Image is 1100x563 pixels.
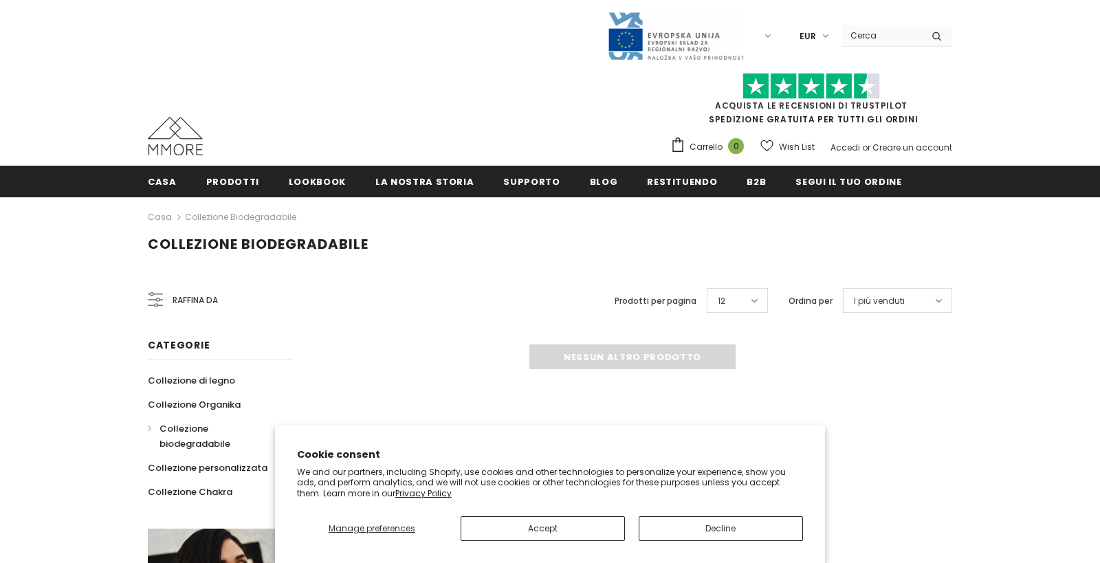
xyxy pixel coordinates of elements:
[206,166,259,197] a: Prodotti
[148,485,232,498] span: Collezione Chakra
[779,140,815,154] span: Wish List
[148,393,241,417] a: Collezione Organika
[728,138,744,154] span: 0
[375,175,474,188] span: La nostra storia
[185,211,296,223] a: Collezione biodegradabile
[590,166,618,197] a: Blog
[760,135,815,159] a: Wish List
[148,368,235,393] a: Collezione di legno
[742,73,880,100] img: Fidati di Pilot Stars
[148,117,203,155] img: Casi MMORE
[718,294,725,308] span: 12
[148,338,210,352] span: Categorie
[297,516,447,541] button: Manage preferences
[395,487,452,499] a: Privacy Policy
[148,456,267,480] a: Collezione personalizzata
[461,516,625,541] button: Accept
[872,142,952,153] a: Creare un account
[159,422,230,450] span: Collezione biodegradabile
[590,175,618,188] span: Blog
[148,175,177,188] span: Casa
[503,175,560,188] span: supporto
[690,140,723,154] span: Carrello
[329,522,415,534] span: Manage preferences
[795,175,901,188] span: Segui il tuo ordine
[615,294,696,308] label: Prodotti per pagina
[375,166,474,197] a: La nostra storia
[639,516,803,541] button: Decline
[148,461,267,474] span: Collezione personalizzata
[842,25,921,45] input: Search Site
[206,175,259,188] span: Prodotti
[503,166,560,197] a: supporto
[747,166,766,197] a: B2B
[148,374,235,387] span: Collezione di legno
[670,79,952,125] span: SPEDIZIONE GRATUITA PER TUTTI GLI ORDINI
[289,175,346,188] span: Lookbook
[800,30,816,43] span: EUR
[830,142,860,153] a: Accedi
[647,166,717,197] a: Restituendo
[747,175,766,188] span: B2B
[148,234,368,254] span: Collezione biodegradabile
[670,137,751,157] a: Carrello 0
[795,166,901,197] a: Segui il tuo ordine
[297,467,803,499] p: We and our partners, including Shopify, use cookies and other technologies to personalize your ex...
[173,293,218,308] span: Raffina da
[289,166,346,197] a: Lookbook
[148,480,232,504] a: Collezione Chakra
[148,417,277,456] a: Collezione biodegradabile
[789,294,833,308] label: Ordina per
[607,11,745,61] img: Javni Razpis
[715,100,907,111] a: Acquista le recensioni di TrustPilot
[862,142,870,153] span: or
[607,30,745,41] a: Javni Razpis
[647,175,717,188] span: Restituendo
[854,294,905,308] span: I più venduti
[297,448,803,462] h2: Cookie consent
[148,166,177,197] a: Casa
[148,398,241,411] span: Collezione Organika
[148,209,172,225] a: Casa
